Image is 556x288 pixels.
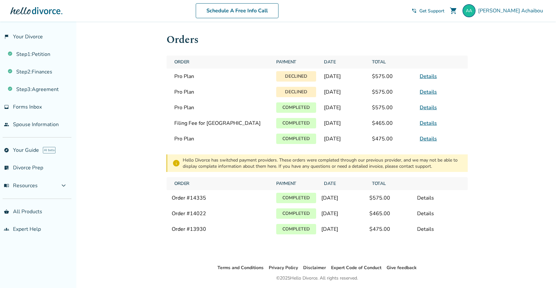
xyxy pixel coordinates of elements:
[13,103,42,111] span: Forms Inbox
[43,147,56,153] span: AI beta
[321,226,366,233] div: [DATE]
[4,122,9,127] span: people
[196,3,278,18] a: Schedule A Free Info Call
[420,120,437,127] a: Details
[369,56,414,69] span: Total
[4,182,38,189] span: Resources
[463,4,476,17] img: amy.ennis@gmail.com
[4,227,9,232] span: groups
[276,87,316,97] p: Declined
[4,209,9,214] span: shopping_basket
[172,177,271,190] span: Order
[4,183,9,188] span: menu_book
[321,70,366,83] span: [DATE]
[172,56,271,69] span: Order
[276,71,316,82] p: Declined
[412,8,444,14] a: phone_in_talkGet Support
[420,104,437,111] a: Details
[321,133,366,145] span: [DATE]
[274,56,319,69] span: Payment
[4,104,9,110] span: inbox
[387,264,417,272] li: Give feedback
[417,210,462,217] div: Details
[303,264,326,272] li: Disclaimer
[419,8,444,14] span: Get Support
[276,134,316,144] p: Completed
[174,73,269,80] span: Pro Plan
[321,101,366,114] span: [DATE]
[276,118,316,128] p: Completed
[276,224,316,234] p: Completed
[369,210,414,217] div: $ 465.00
[450,7,457,15] span: shopping_cart
[174,120,269,127] span: Filing Fee for [GEOGRAPHIC_DATA]
[417,194,462,202] div: Details
[4,165,9,170] span: list_alt_check
[369,117,414,129] span: $465.00
[321,56,366,69] span: Date
[478,7,546,14] span: [PERSON_NAME] Achaibou
[183,157,463,169] div: Hello Divorce has switched payment providers. These orders were completed through our previous pr...
[276,274,358,282] div: © 2025 Hello Divorce. All rights reserved.
[276,193,316,203] p: Completed
[172,210,271,217] div: Order # 14022
[174,104,269,111] span: Pro Plan
[276,208,316,219] p: Completed
[321,117,366,129] span: [DATE]
[369,177,414,190] span: Total
[369,226,414,233] div: $ 475.00
[321,210,366,217] div: [DATE]
[174,88,269,96] span: Pro Plan
[369,133,414,145] span: $475.00
[417,226,462,233] div: Details
[369,86,414,98] span: $575.00
[174,135,269,142] span: Pro Plan
[369,70,414,83] span: $575.00
[269,265,298,271] a: Privacy Policy
[412,8,417,13] span: phone_in_talk
[60,182,68,190] span: expand_more
[420,73,437,80] a: Details
[420,135,437,142] a: Details
[369,101,414,114] span: $575.00
[420,88,437,96] a: Details
[172,159,180,167] span: info
[524,257,556,288] iframe: Chat Widget
[4,148,9,153] span: explore
[4,34,9,39] span: flag_2
[321,177,366,190] span: Date
[369,194,414,202] div: $ 575.00
[276,102,316,113] p: Completed
[274,177,319,190] span: Payment
[321,194,366,202] div: [DATE]
[172,226,271,233] div: Order # 13930
[172,194,271,202] div: Order # 14335
[331,265,381,271] a: Expert Code of Conduct
[321,86,366,98] span: [DATE]
[167,32,468,48] h1: Orders
[217,265,264,271] a: Terms and Conditions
